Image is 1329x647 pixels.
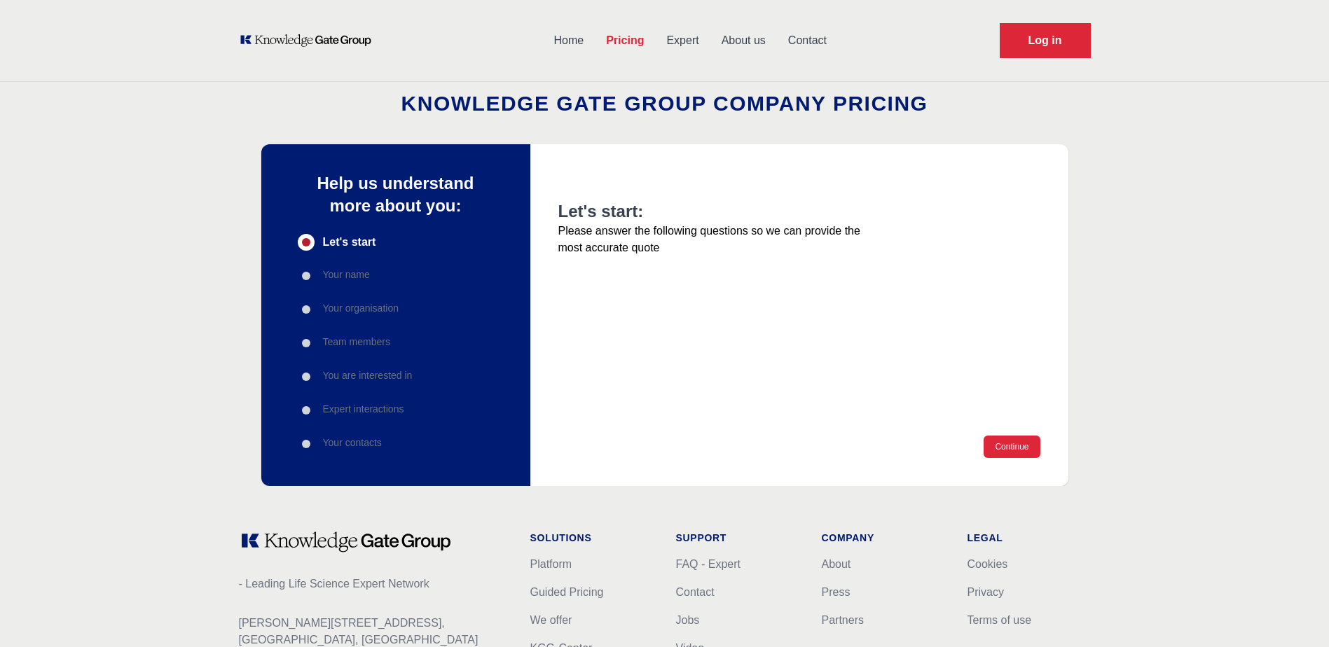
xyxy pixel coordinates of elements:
[822,586,851,598] a: Press
[530,586,604,598] a: Guided Pricing
[984,436,1040,458] button: Continue
[323,335,390,349] p: Team members
[323,301,399,315] p: Your organisation
[323,267,370,281] p: Your name
[530,614,572,626] a: We offer
[655,22,710,59] a: Expert
[1259,580,1329,647] iframe: Chat Widget
[777,22,838,59] a: Contact
[558,223,872,256] p: Please answer the following questions so we can provide the most accurate quote
[676,558,741,570] a: FAQ - Expert
[822,531,945,545] h1: Company
[676,531,799,545] h1: Support
[710,22,777,59] a: About us
[323,402,404,416] p: Expert interactions
[1259,580,1329,647] div: Chat-widget
[822,558,851,570] a: About
[1000,23,1091,58] a: Request Demo
[323,234,376,251] span: Let's start
[968,558,1008,570] a: Cookies
[530,531,654,545] h1: Solutions
[543,22,595,59] a: Home
[298,172,494,217] p: Help us understand more about you:
[968,531,1091,545] h1: Legal
[239,34,381,48] a: KOL Knowledge Platform: Talk to Key External Experts (KEE)
[558,200,872,223] h2: Let's start:
[968,586,1004,598] a: Privacy
[530,558,572,570] a: Platform
[676,614,700,626] a: Jobs
[298,234,494,452] div: Progress
[676,586,715,598] a: Contact
[822,614,864,626] a: Partners
[323,368,413,382] p: You are interested in
[595,22,655,59] a: Pricing
[968,614,1032,626] a: Terms of use
[239,576,508,592] p: - Leading Life Science Expert Network
[323,436,382,450] p: Your contacts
